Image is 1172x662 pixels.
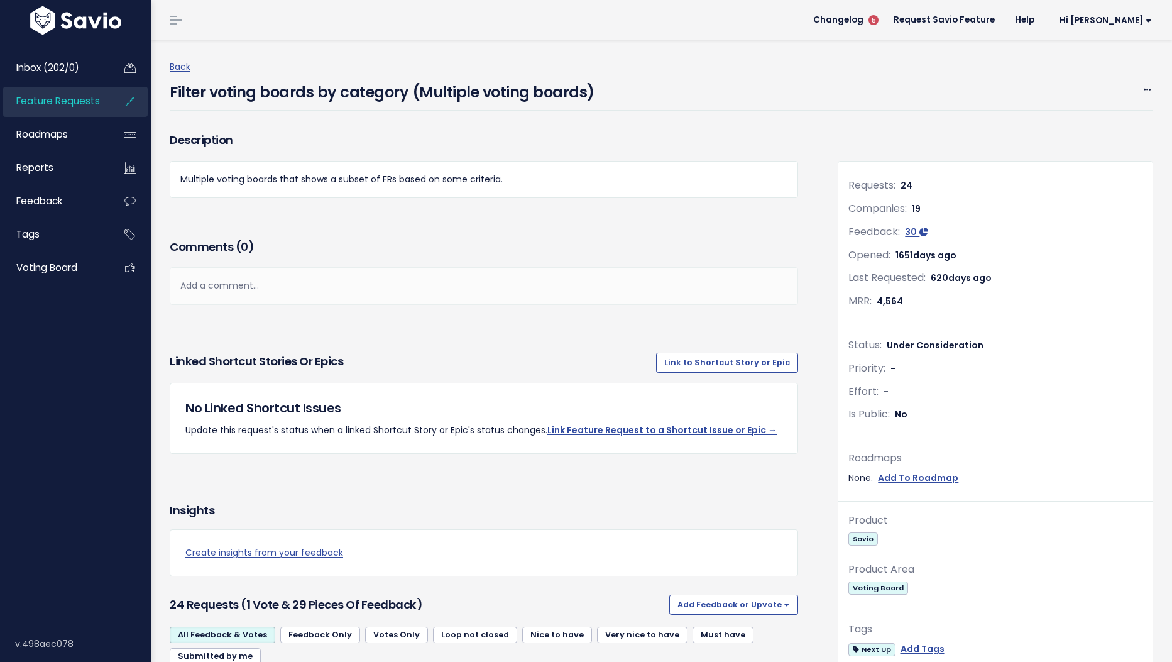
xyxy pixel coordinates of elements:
[848,294,872,308] span: MRR:
[170,596,664,614] h3: 24 Requests (1 Vote & 29 pieces of Feedback)
[868,15,879,25] span: 5
[948,272,992,284] span: days ago
[848,201,907,216] span: Companies:
[365,627,428,643] a: Votes Only
[433,627,517,643] a: Loop not closed
[3,153,104,182] a: Reports
[170,502,214,519] h3: Insights
[669,595,798,615] button: Add Feedback or Upvote
[597,627,687,643] a: Very nice to have
[170,60,190,73] a: Back
[848,450,1142,468] div: Roadmaps
[280,627,360,643] a: Feedback Only
[522,627,592,643] a: Nice to have
[1044,11,1162,30] a: Hi [PERSON_NAME]
[185,399,782,417] h5: No Linked Shortcut Issues
[890,362,895,375] span: -
[913,249,956,262] span: days ago
[905,226,928,238] a: 30
[848,338,882,352] span: Status:
[3,253,104,282] a: Voting Board
[848,512,1142,530] div: Product
[813,16,863,25] span: Changelog
[848,561,1142,579] div: Product Area
[3,120,104,149] a: Roadmaps
[848,641,895,657] a: Next Up
[848,361,885,375] span: Priority:
[931,272,992,284] span: 620
[895,408,907,421] span: No
[905,226,917,238] span: 30
[3,87,104,116] a: Feature Requests
[170,353,343,373] h3: Linked Shortcut Stories or Epics
[170,75,594,104] h4: Filter voting boards by category (Multiple voting boards)
[877,295,903,307] span: 4,564
[16,161,53,174] span: Reports
[27,6,124,35] img: logo-white.9d6f32f41409.svg
[170,238,798,256] h3: Comments ( )
[884,385,889,398] span: -
[884,11,1005,30] a: Request Savio Feature
[170,267,798,304] div: Add a comment...
[3,220,104,249] a: Tags
[185,545,782,561] a: Create insights from your feedback
[170,131,798,149] h3: Description
[848,532,877,546] span: Savio
[547,424,777,436] a: Link Feature Request to a Shortcut Issue or Epic →
[912,202,921,215] span: 19
[3,187,104,216] a: Feedback
[878,470,958,486] a: Add To Roadmap
[16,228,40,241] span: Tags
[693,627,753,643] a: Must have
[848,470,1142,486] div: None.
[901,641,945,657] a: Add Tags
[3,53,104,82] a: Inbox (202/0)
[848,384,879,399] span: Effort:
[16,94,100,108] span: Feature Requests
[848,643,895,656] span: Next Up
[848,224,900,239] span: Feedback:
[848,582,907,595] span: Voting Board
[16,61,79,74] span: Inbox (202/0)
[16,128,68,141] span: Roadmaps
[16,261,77,274] span: Voting Board
[15,627,151,660] div: v.498aec078
[848,407,890,421] span: Is Public:
[170,627,275,643] a: All Feedback & Votes
[16,194,62,207] span: Feedback
[848,248,890,262] span: Opened:
[1005,11,1044,30] a: Help
[848,270,926,285] span: Last Requested:
[848,621,1142,639] div: Tags
[901,179,912,192] span: 24
[887,339,983,351] span: Under Consideration
[848,178,895,192] span: Requests:
[185,422,782,438] p: Update this request's status when a linked Shortcut Story or Epic's status changes.
[656,353,798,373] a: Link to Shortcut Story or Epic
[895,249,956,262] span: 1651
[241,239,248,255] span: 0
[1060,16,1152,25] span: Hi [PERSON_NAME]
[180,172,787,187] p: Multiple voting boards that shows a subset of FRs based on some criteria.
